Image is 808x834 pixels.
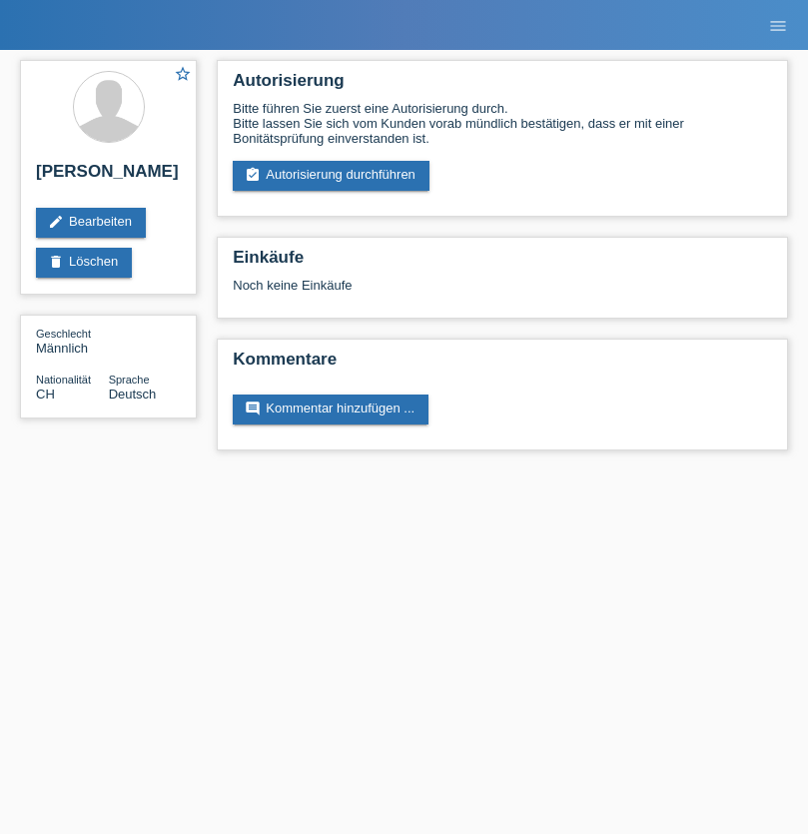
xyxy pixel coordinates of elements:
[233,248,772,278] h2: Einkäufe
[36,387,55,402] span: Schweiz
[233,161,429,191] a: assignment_turned_inAutorisierung durchführen
[174,65,192,86] a: star_border
[36,326,109,356] div: Männlich
[36,162,181,192] h2: [PERSON_NAME]
[233,395,428,424] a: commentKommentar hinzufügen ...
[758,19,798,31] a: menu
[109,374,150,386] span: Sprache
[233,101,772,146] div: Bitte führen Sie zuerst eine Autorisierung durch. Bitte lassen Sie sich vom Kunden vorab mündlich...
[233,350,772,380] h2: Kommentare
[36,208,146,238] a: editBearbeiten
[768,16,788,36] i: menu
[174,65,192,83] i: star_border
[48,214,64,230] i: edit
[36,328,91,340] span: Geschlecht
[233,71,772,101] h2: Autorisierung
[36,248,132,278] a: deleteLöschen
[245,401,261,417] i: comment
[245,167,261,183] i: assignment_turned_in
[233,278,772,308] div: Noch keine Einkäufe
[109,387,157,402] span: Deutsch
[48,254,64,270] i: delete
[36,374,91,386] span: Nationalität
